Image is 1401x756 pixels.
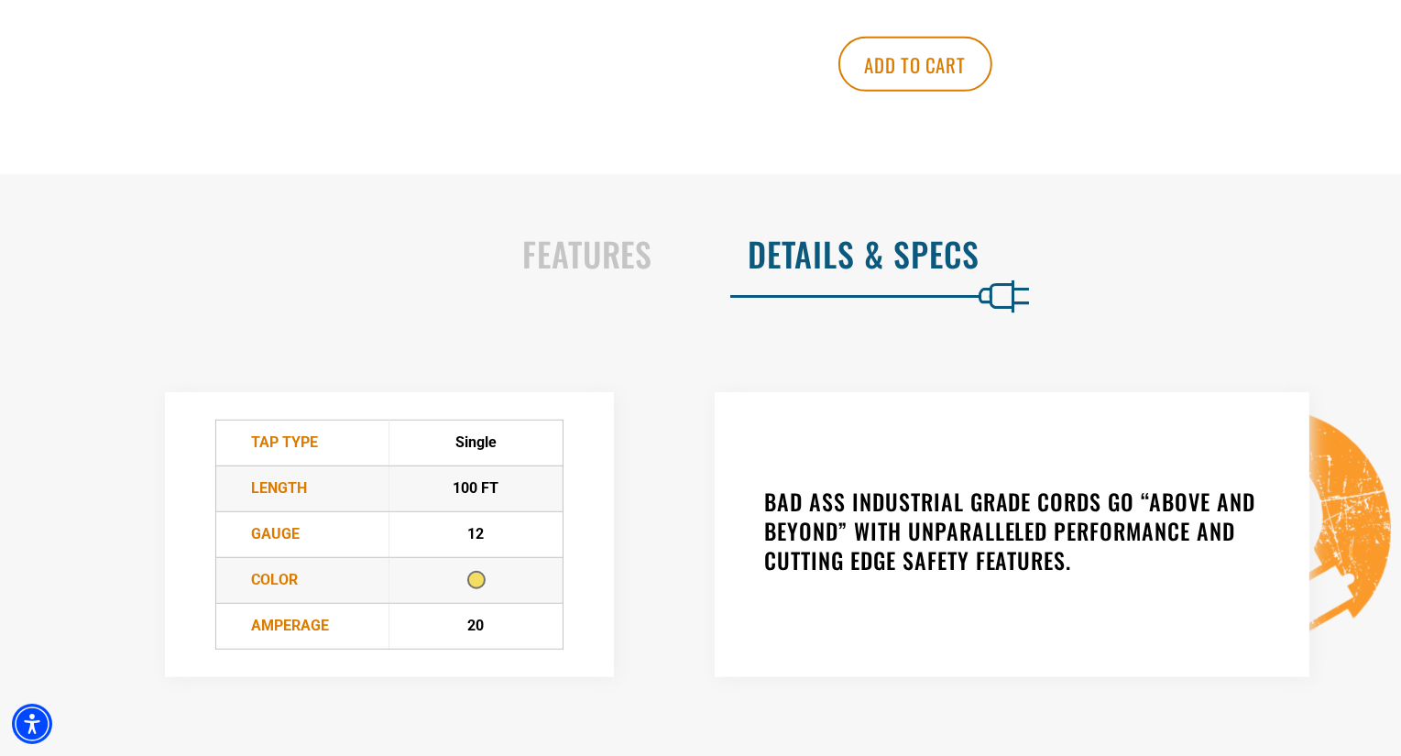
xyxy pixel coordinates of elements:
[38,235,653,273] h2: Features
[215,466,389,511] td: Length
[390,523,562,545] div: 12
[389,603,564,649] td: 20
[215,557,389,603] td: Color
[749,235,1363,273] h2: Details & Specs
[215,511,389,557] td: Gauge
[389,420,564,466] td: Single
[838,37,992,92] button: Add to cart
[215,603,389,649] td: Amperage
[390,477,562,499] div: 100 FT
[215,420,389,466] td: TAP Type
[12,704,52,744] div: Accessibility Menu
[765,487,1260,575] h3: BAD ASS INDUSTRIAL GRADE CORDS GO “ABOVE AND BEYOND” WITH UNPARALLELED PERFORMANCE AND CUTTING ED...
